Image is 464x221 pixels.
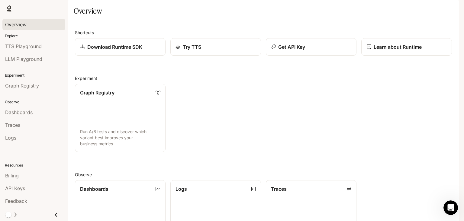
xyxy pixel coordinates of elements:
[170,38,261,56] a: Try TTS
[374,43,422,51] p: Learn about Runtime
[80,129,160,147] p: Run A/B tests and discover which variant best improves your business metrics
[80,89,114,96] p: Graph Registry
[87,43,142,51] p: Download Runtime SDK
[75,38,166,56] a: Download Runtime SDK
[75,84,166,152] a: Graph RegistryRun A/B tests and discover which variant best improves your business metrics
[278,43,305,51] p: Get API Key
[75,171,452,178] h2: Observe
[75,29,452,36] h2: Shortcuts
[75,75,452,81] h2: Experiment
[183,43,201,51] p: Try TTS
[176,185,187,193] p: Logs
[361,38,452,56] a: Learn about Runtime
[74,5,102,17] h1: Overview
[271,185,287,193] p: Traces
[443,200,458,215] iframe: Intercom live chat
[80,185,108,193] p: Dashboards
[266,38,356,56] button: Get API Key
